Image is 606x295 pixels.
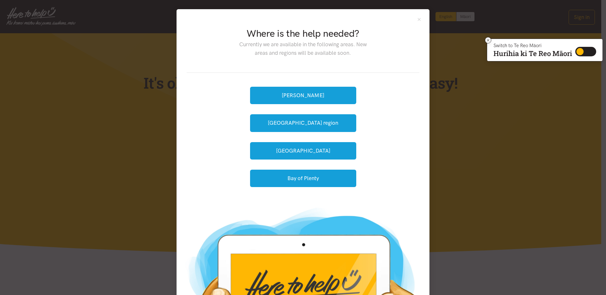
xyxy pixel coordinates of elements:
button: Close [416,17,422,22]
h2: Where is the help needed? [234,27,371,40]
button: [GEOGRAPHIC_DATA] region [250,114,356,132]
button: Bay of Plenty [250,170,356,187]
p: Currently we are available in the following areas. New areas and regions will be available soon. [234,40,371,57]
p: Hurihia ki Te Reo Māori [493,51,572,56]
button: [PERSON_NAME] [250,87,356,104]
p: Switch to Te Reo Māori [493,44,572,47]
button: [GEOGRAPHIC_DATA] [250,142,356,160]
